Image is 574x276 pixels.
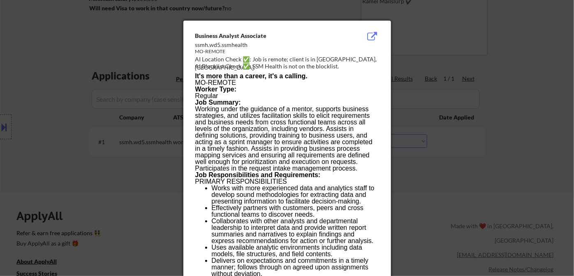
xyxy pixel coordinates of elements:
div: MO-REMOTE [195,48,338,55]
p: PRIMARY RESPONSIBILITIES [195,178,379,185]
b: Worker Type: [195,86,237,93]
b: Job Summary: [195,99,241,106]
li: Works with more experienced data and analytics staff to develop sound methodologies for extractin... [212,185,379,205]
div: ssmh.wd5.ssmhealth [195,41,338,49]
b: It's more than a career, it's a calling. [195,73,308,80]
li: Collaborates with other analysts and departmental leadership to interpret data and provide writte... [212,218,379,244]
li: Effectively partners with customers, peers and cross functional teams to discover needs. [212,205,379,218]
div: AI Blocklist Check ✅: SSM Health is not on the blocklist. [195,62,382,70]
li: Uses available analytic environments including data models, file structures, and field contents. [212,244,379,257]
b: Job Responsibilities and Requirements: [195,171,321,178]
div: Business Analyst Associate [195,32,338,40]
